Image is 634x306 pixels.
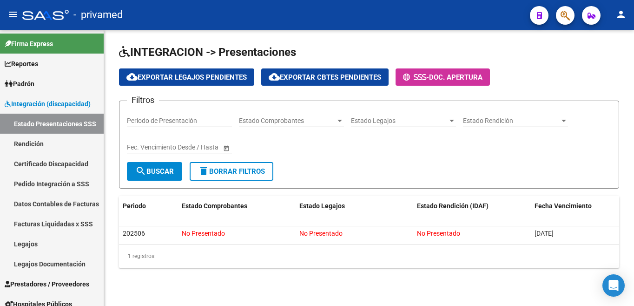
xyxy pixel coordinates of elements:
[119,46,296,59] span: INTEGRACION -> Presentaciones
[135,167,174,176] span: Buscar
[269,71,280,82] mat-icon: cloud_download
[182,230,225,237] span: No Presentado
[403,73,429,82] span: -
[182,202,247,210] span: Estado Comprobantes
[127,162,182,181] button: Buscar
[119,245,619,268] div: 1 registros
[5,99,91,109] span: Integración (discapacidad)
[123,230,145,237] span: 202506
[531,196,619,216] datatable-header-cell: Fecha Vencimiento
[126,71,138,82] mat-icon: cloud_download
[126,73,247,82] span: Exportar Legajos Pendientes
[296,196,413,216] datatable-header-cell: Estado Legajos
[615,9,627,20] mat-icon: person
[119,196,178,216] datatable-header-cell: Periodo
[261,68,389,86] button: Exportar Cbtes Pendientes
[7,9,19,20] mat-icon: menu
[602,274,625,297] div: Open Intercom Messenger
[269,73,381,82] span: Exportar Cbtes Pendientes
[5,39,53,49] span: Firma Express
[190,162,273,181] button: Borrar Filtros
[5,279,89,289] span: Prestadores / Proveedores
[135,165,146,177] mat-icon: search
[463,117,560,125] span: Estado Rendición
[417,202,489,210] span: Estado Rendición (IDAF)
[239,117,336,125] span: Estado Comprobantes
[351,117,448,125] span: Estado Legajos
[127,94,159,107] h3: Filtros
[127,143,156,151] input: Start date
[164,143,209,151] input: End date
[198,167,265,176] span: Borrar Filtros
[429,73,482,82] span: Doc. Apertura
[221,143,231,153] button: Open calendar
[198,165,209,177] mat-icon: delete
[396,68,490,86] button: -Doc. Apertura
[123,202,146,210] span: Periodo
[73,5,123,25] span: - privamed
[178,196,296,216] datatable-header-cell: Estado Comprobantes
[299,202,345,210] span: Estado Legajos
[299,230,343,237] span: No Presentado
[535,202,592,210] span: Fecha Vencimiento
[417,230,460,237] span: No Presentado
[119,68,254,86] button: Exportar Legajos Pendientes
[535,230,554,237] span: [DATE]
[413,196,531,216] datatable-header-cell: Estado Rendición (IDAF)
[5,79,34,89] span: Padrón
[5,59,38,69] span: Reportes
